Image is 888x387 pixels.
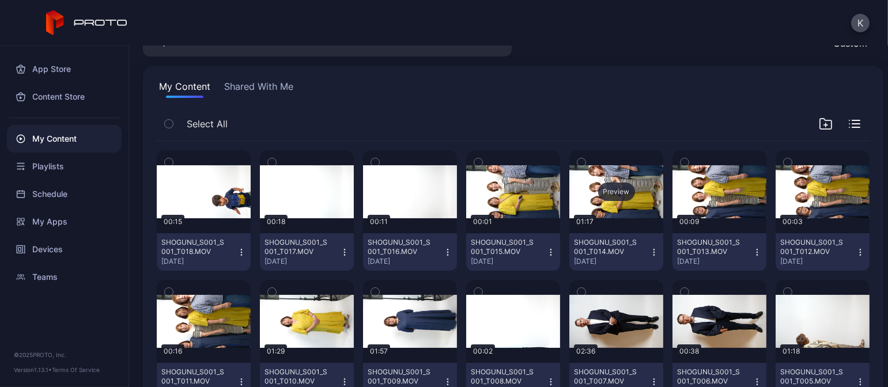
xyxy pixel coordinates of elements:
[161,367,225,386] div: SHOGUNU_S001_S001_T011.MOV
[471,238,534,256] div: SHOGUNU_S001_S001_T015.MOV
[7,55,122,83] a: App Store
[569,233,663,271] button: SHOGUNU_S001_S001_T014.MOV[DATE]
[574,257,649,266] div: [DATE]
[7,125,122,153] a: My Content
[7,263,122,291] a: Teams
[672,233,766,271] button: SHOGUNU_S001_S001_T013.MOV[DATE]
[264,238,328,256] div: SHOGUNU_S001_S001_T017.MOV
[264,367,328,386] div: SHOGUNU_S001_S001_T010.MOV
[14,350,115,359] div: © 2025 PROTO, Inc.
[7,83,122,111] a: Content Store
[368,367,431,386] div: SHOGUNU_S001_S001_T009.MOV
[780,257,856,266] div: [DATE]
[14,366,52,373] span: Version 1.13.1 •
[222,79,296,98] button: Shared With Me
[780,238,844,256] div: SHOGUNU_S001_S001_T012.MOV
[471,367,534,386] div: SHOGUNU_S001_S001_T008.MOV
[7,180,122,208] a: Schedule
[157,79,213,98] button: My Content
[264,257,340,266] div: [DATE]
[368,257,443,266] div: [DATE]
[7,208,122,236] a: My Apps
[677,367,740,386] div: SHOGUNU_S001_S001_T006.MOV
[677,257,753,266] div: [DATE]
[260,233,354,271] button: SHOGUNU_S001_S001_T017.MOV[DATE]
[368,238,431,256] div: SHOGUNU_S001_S001_T016.MOV
[161,257,237,266] div: [DATE]
[187,117,228,131] span: Select All
[677,238,740,256] div: SHOGUNU_S001_S001_T013.MOV
[471,257,546,266] div: [DATE]
[574,238,637,256] div: SHOGUNU_S001_S001_T014.MOV
[52,366,100,373] a: Terms Of Service
[7,153,122,180] a: Playlists
[161,238,225,256] div: SHOGUNU_S001_S001_T018.MOV
[574,367,637,386] div: SHOGUNU_S001_S001_T007.MOV
[7,236,122,263] a: Devices
[466,233,560,271] button: SHOGUNU_S001_S001_T015.MOV[DATE]
[363,233,457,271] button: SHOGUNU_S001_S001_T016.MOV[DATE]
[776,233,870,271] button: SHOGUNU_S001_S001_T012.MOV[DATE]
[780,367,844,386] div: SHOGUNU_S001_S001_T005.MOV
[851,14,870,32] button: K
[598,183,635,201] div: Preview
[157,233,251,271] button: SHOGUNU_S001_S001_T018.MOV[DATE]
